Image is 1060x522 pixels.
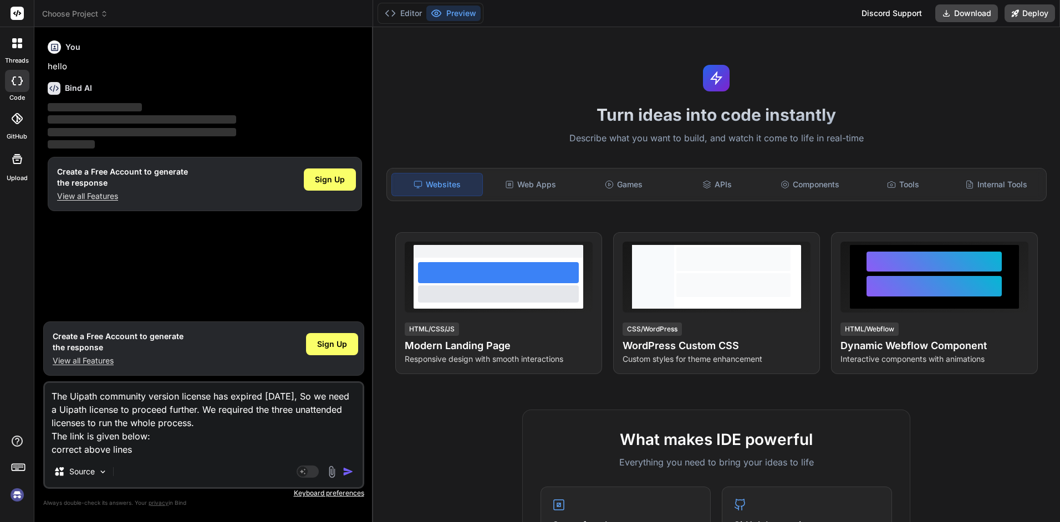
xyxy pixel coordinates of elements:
div: HTML/Webflow [840,323,899,336]
h6: Bind AI [65,83,92,94]
span: Sign Up [317,339,347,350]
p: Interactive components with animations [840,354,1028,365]
img: icon [343,466,354,477]
p: View all Features [53,355,184,366]
span: ‌ [48,115,236,124]
img: signin [8,485,27,504]
p: Keyboard preferences [43,489,364,498]
span: ‌ [48,103,142,111]
div: Websites [391,173,483,196]
span: Choose Project [42,8,108,19]
div: Internal Tools [951,173,1042,196]
div: CSS/WordPress [623,323,682,336]
p: Custom styles for theme enhancement [623,354,811,365]
img: attachment [325,465,338,478]
img: Pick Models [98,467,108,477]
span: ‌ [48,140,95,149]
div: Components [765,173,855,196]
span: privacy [149,499,169,506]
h4: Dynamic Webflow Component [840,338,1028,354]
label: Upload [7,173,28,183]
button: Editor [380,6,426,21]
label: code [9,93,25,103]
p: Describe what you want to build, and watch it come to life in real-time [380,131,1054,146]
h4: Modern Landing Page [405,338,593,354]
div: Games [578,173,669,196]
h1: Create a Free Account to generate the response [53,331,184,353]
textarea: The Uipath community version license has expired [DATE], So we need a Uipath license to proceed f... [45,383,363,456]
p: View all Features [57,191,188,202]
button: Download [935,4,998,22]
h1: Create a Free Account to generate the response [57,166,188,188]
div: Discord Support [855,4,929,22]
h2: What makes IDE powerful [541,428,892,451]
p: Responsive design with smooth interactions [405,354,593,365]
button: Deploy [1005,4,1055,22]
div: Tools [858,173,949,196]
h4: WordPress Custom CSS [623,338,811,354]
button: Preview [426,6,481,21]
div: HTML/CSS/JS [405,323,459,336]
div: Web Apps [485,173,576,196]
label: GitHub [7,132,27,141]
span: ‌ [48,128,236,136]
h6: You [65,42,80,53]
p: Source [69,466,95,477]
label: threads [5,56,29,65]
p: hello [48,60,362,73]
p: Everything you need to bring your ideas to life [541,456,892,469]
span: Sign Up [315,174,345,185]
p: Always double-check its answers. Your in Bind [43,498,364,508]
div: APIs [671,173,762,196]
h1: Turn ideas into code instantly [380,105,1054,125]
